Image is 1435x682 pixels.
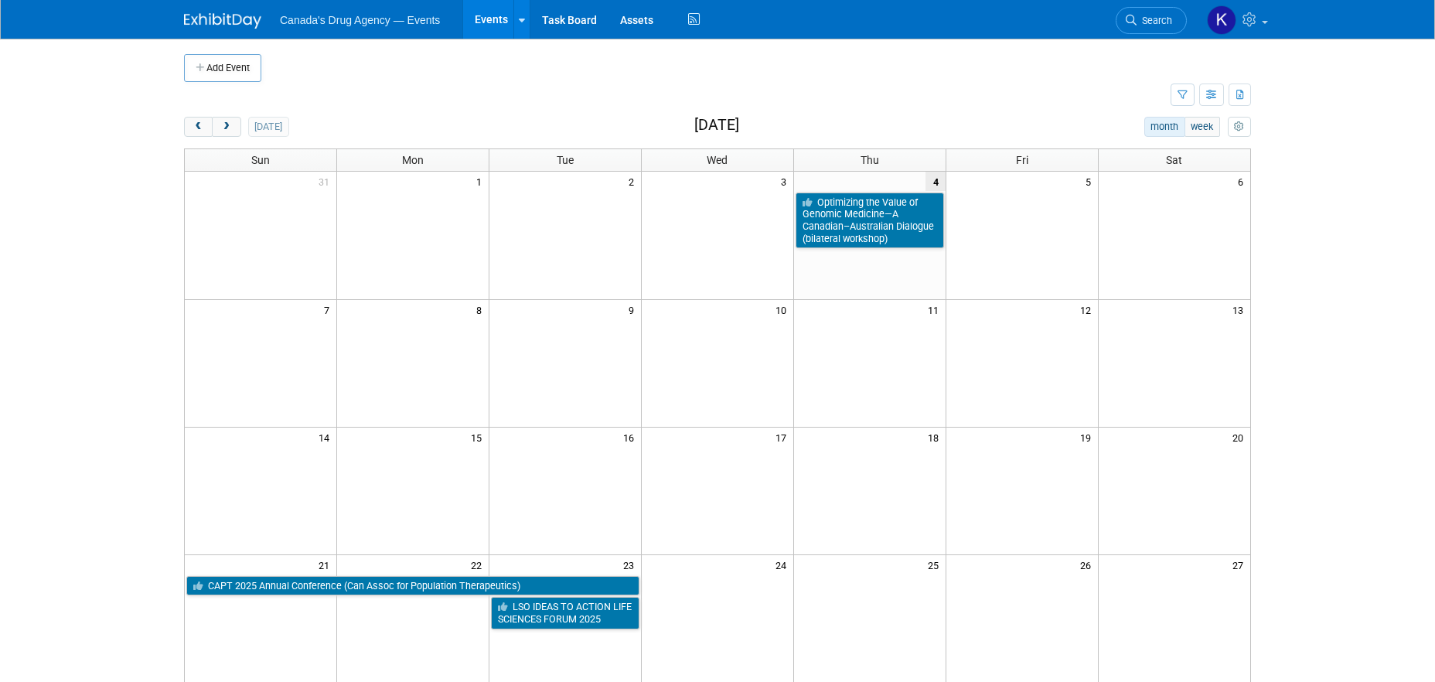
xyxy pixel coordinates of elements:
span: 25 [926,555,946,575]
img: Kristen Trevisan [1207,5,1236,35]
img: ExhibitDay [184,13,261,29]
a: Optimizing the Value of Genomic Medicine—A Canadian–Australian Dialogue (bilateral workshop) [796,193,944,249]
span: 16 [622,428,641,447]
span: 2 [627,172,641,191]
span: 4 [925,172,946,191]
span: 9 [627,300,641,319]
span: 11 [926,300,946,319]
span: Thu [861,154,879,166]
span: 13 [1231,300,1250,319]
span: 7 [322,300,336,319]
span: 15 [469,428,489,447]
span: 17 [774,428,793,447]
i: Personalize Calendar [1234,122,1244,132]
span: 23 [622,555,641,575]
button: prev [184,117,213,137]
span: 3 [779,172,793,191]
span: Sat [1166,154,1182,166]
span: 31 [317,172,336,191]
span: 22 [469,555,489,575]
span: 24 [774,555,793,575]
span: Sun [251,154,270,166]
span: Canada's Drug Agency — Events [280,14,440,26]
span: 20 [1231,428,1250,447]
span: Search [1137,15,1172,26]
span: 26 [1079,555,1098,575]
span: Wed [707,154,728,166]
button: [DATE] [248,117,289,137]
button: month [1144,117,1185,137]
span: 27 [1231,555,1250,575]
button: myCustomButton [1228,117,1251,137]
span: 1 [475,172,489,191]
span: 18 [926,428,946,447]
span: 19 [1079,428,1098,447]
span: Fri [1016,154,1028,166]
span: 12 [1079,300,1098,319]
button: week [1184,117,1220,137]
span: 6 [1236,172,1250,191]
span: 14 [317,428,336,447]
a: Search [1116,7,1187,34]
span: Mon [402,154,424,166]
button: Add Event [184,54,261,82]
a: CAPT 2025 Annual Conference (Can Assoc for Population Therapeutics) [186,576,639,596]
span: 8 [475,300,489,319]
h2: [DATE] [694,117,739,134]
a: LSO IDEAS TO ACTION LIFE SCIENCES FORUM 2025 [491,597,639,629]
span: 10 [774,300,793,319]
span: 21 [317,555,336,575]
span: 5 [1084,172,1098,191]
span: Tue [557,154,574,166]
button: next [212,117,240,137]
